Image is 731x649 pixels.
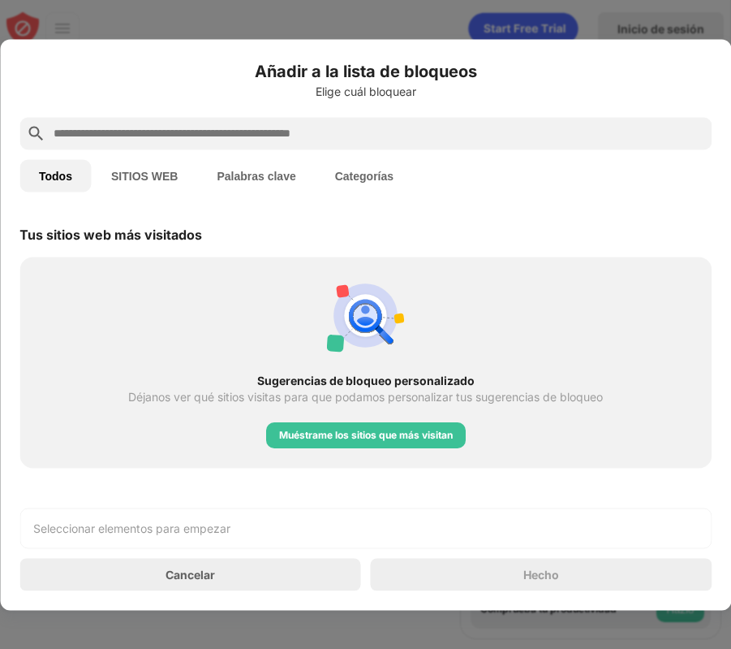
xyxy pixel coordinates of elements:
font: Cancelar [166,568,215,582]
font: Sugerencias de bloqueo personalizado [257,373,475,387]
font: Déjanos ver qué sitios visitas para que podamos personalizar tus sugerencias de bloqueo [128,389,603,403]
img: personal-suggestions.svg [327,276,405,354]
font: Seleccionar elementos para empezar [33,521,230,534]
font: Tus sitios web más visitados [19,226,202,242]
button: Palabras clave [197,159,315,192]
button: Categorías [316,159,413,192]
font: Palabras clave [217,169,295,182]
font: Añadir a la lista de bloqueos [255,61,477,80]
font: SITIOS WEB [111,169,178,182]
font: Elige cuál bloquear [316,84,416,97]
font: Categorías [335,169,393,182]
font: Todos [39,169,72,182]
img: search.svg [26,123,45,143]
button: Todos [19,159,92,192]
button: SITIOS WEB [92,159,197,192]
font: Muéstrame los sitios que más visitan [279,429,453,441]
font: Hecho [523,567,559,581]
